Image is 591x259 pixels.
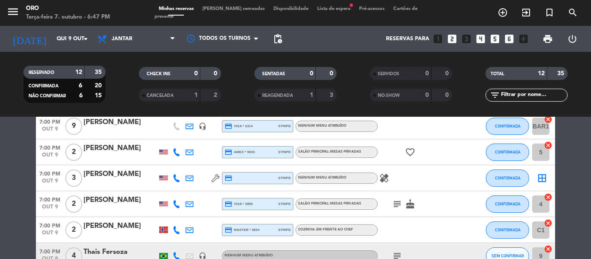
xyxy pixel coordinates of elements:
i: subject [392,199,402,209]
span: Disponibilidade [269,6,313,11]
span: CONFIRMADA [495,150,520,154]
span: pending_actions [273,34,283,44]
span: Reservas para [386,36,429,42]
strong: 0 [445,70,450,77]
span: 7:00 PM [36,194,64,204]
strong: 0 [425,92,429,98]
div: LOG OUT [560,26,585,52]
span: SERVIDOS [378,72,399,76]
i: cancel [544,193,552,201]
div: [PERSON_NAME] [84,221,157,232]
span: CHECK INS [147,72,170,76]
button: CONFIRMADA [486,169,529,187]
div: [PERSON_NAME] [84,117,157,128]
span: 2 [65,144,82,161]
span: 2 [65,195,82,213]
button: CONFIRMADA [486,118,529,135]
span: print [543,34,553,44]
button: CONFIRMADA [486,144,529,161]
i: power_settings_new [567,34,578,44]
i: looks_3 [461,33,472,45]
span: 2 [65,221,82,239]
div: [PERSON_NAME] [84,195,157,206]
i: add_box [518,33,529,45]
div: [PERSON_NAME] [84,169,157,180]
i: credit_card [225,174,232,182]
strong: 3 [330,92,335,98]
i: credit_card [225,122,232,130]
strong: 20 [95,83,103,89]
i: cancel [544,141,552,150]
span: CONFIRMADA [495,227,520,232]
span: stripe [278,123,291,129]
span: Nenhum menu atribuído [298,124,347,128]
span: Nenhum menu atribuído [225,254,273,257]
span: stripe [278,227,291,233]
input: Filtrar por nome... [500,90,567,100]
span: Pré-acessos [355,6,389,11]
span: CONFIRMADA [495,201,520,206]
span: out 9 [36,152,64,162]
span: Cozinha: Em frente ao Chef [298,228,353,231]
span: CONFIRMADA [495,124,520,128]
i: filter_list [490,90,500,100]
i: border_all [537,173,547,183]
i: credit_card [225,226,232,234]
strong: 2 [214,92,219,98]
i: cancel [544,115,552,124]
i: credit_card [225,200,232,208]
i: healing [379,173,389,183]
i: arrow_drop_down [80,34,91,44]
button: CONFIRMADA [486,221,529,239]
span: NÃO CONFIRMAR [29,94,66,98]
span: stripe [278,201,291,207]
span: 7:00 PM [36,246,64,256]
i: looks_one [432,33,443,45]
strong: 0 [330,70,335,77]
i: cancel [544,219,552,227]
span: REAGENDADA [262,93,293,98]
span: 9 [65,118,82,135]
span: visa * 2314 [225,122,253,130]
span: Salão Principal: Mesas Privadas [298,202,361,205]
span: 7:00 PM [36,220,64,230]
div: Thais Fersoza [84,246,157,258]
strong: 35 [557,70,566,77]
i: menu [6,5,19,18]
span: RESERVADO [29,70,54,75]
span: Cartões de presente [154,6,418,19]
i: looks_5 [489,33,501,45]
strong: 0 [445,92,450,98]
span: TOTAL [491,72,504,76]
span: amex * 9003 [225,148,255,156]
i: turned_in_not [544,7,555,18]
i: cake [405,199,415,209]
i: favorite_border [405,147,415,157]
span: Nenhum menu atribuído [298,176,347,179]
span: 7:00 PM [36,142,64,152]
i: cancel [544,245,552,253]
span: Salão Principal: Mesas Privadas [298,150,361,153]
div: Terça-feira 7. outubro - 6:47 PM [26,13,110,22]
span: fiber_manual_record [349,3,354,8]
strong: 1 [194,92,198,98]
i: search [568,7,578,18]
span: [PERSON_NAME] semeadas [198,6,269,11]
span: 3 [65,169,82,187]
strong: 0 [425,70,429,77]
strong: 6 [79,83,82,89]
strong: 0 [214,70,219,77]
span: Jantar [112,36,132,42]
i: credit_card [225,148,232,156]
span: master * 3834 [225,226,260,234]
i: exit_to_app [521,7,531,18]
i: [DATE] [6,29,52,48]
i: headset_mic [199,122,206,130]
strong: 0 [194,70,198,77]
strong: 0 [310,70,313,77]
div: [PERSON_NAME] [84,143,157,154]
span: SENTADAS [262,72,285,76]
span: CONFIRMADA [29,84,58,88]
strong: 1 [310,92,313,98]
button: menu [6,5,19,21]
